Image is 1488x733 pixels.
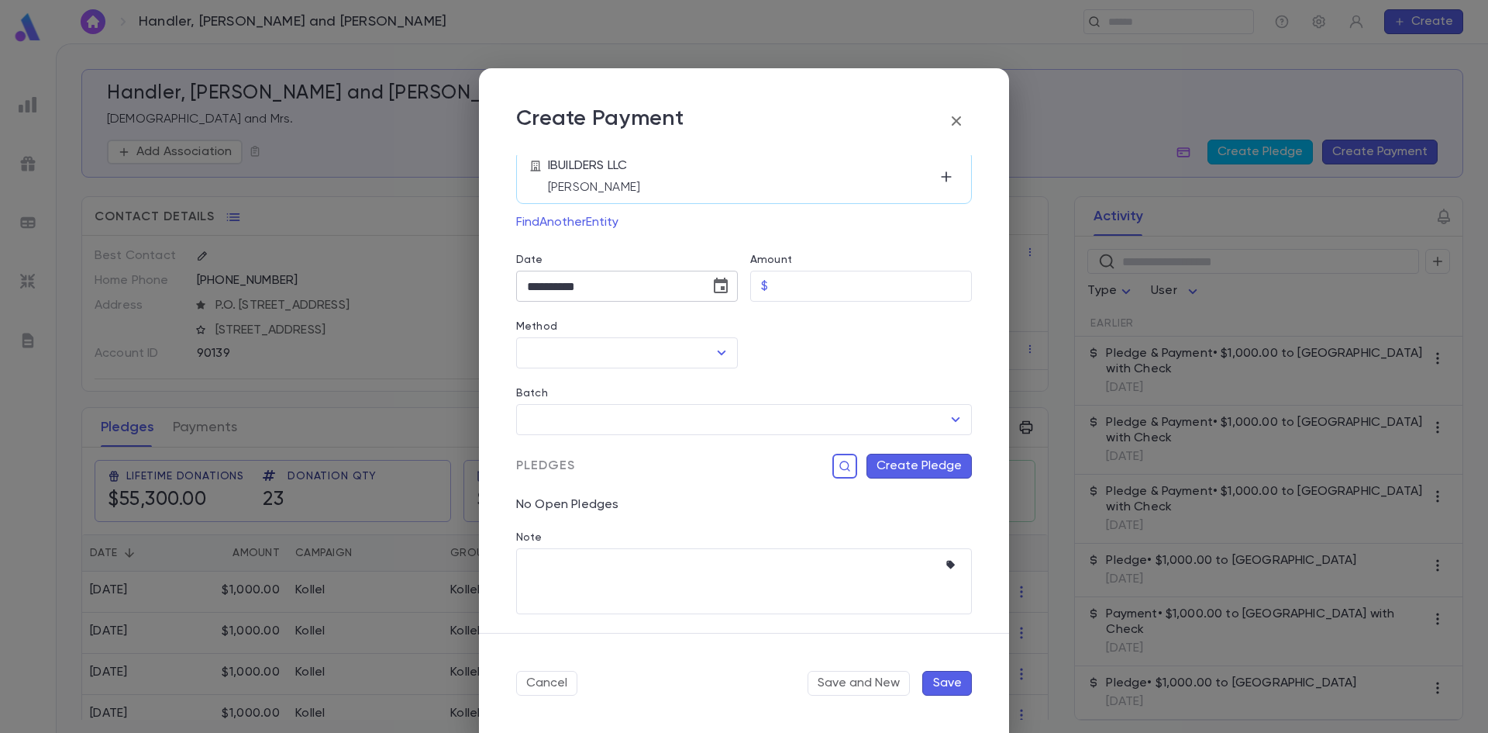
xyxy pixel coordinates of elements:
[516,458,575,474] span: Pledges
[548,158,934,195] div: IBUILDERS LLC
[516,254,738,266] label: Date
[516,210,618,235] button: FindAnotherEntity
[705,271,736,302] button: Choose date, selected date is Aug 19, 2025
[548,180,934,195] p: [PERSON_NAME]
[750,254,792,266] label: Amount
[516,320,557,333] label: Method
[504,479,972,513] div: No Open Pledges
[516,105,684,137] p: Create Payment
[945,409,966,430] button: Open
[711,342,732,364] button: Open
[516,531,542,544] label: Note
[866,454,972,479] button: Create Pledge
[516,671,577,696] button: Cancel
[516,387,548,399] label: Batch
[808,671,910,696] button: Save and New
[922,671,972,696] button: Save
[761,278,768,294] p: $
